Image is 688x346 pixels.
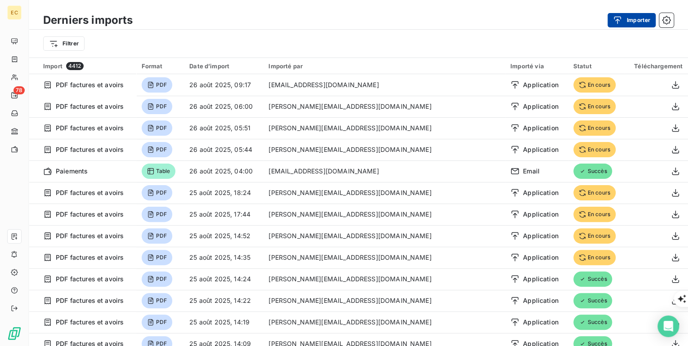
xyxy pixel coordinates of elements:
[142,250,172,265] span: PDF
[184,117,263,139] td: 26 août 2025, 05:51
[523,102,558,111] span: Application
[43,12,133,28] h3: Derniers imports
[184,268,263,290] td: 25 août 2025, 14:24
[142,271,172,287] span: PDF
[43,62,131,70] div: Import
[523,80,558,89] span: Application
[573,228,616,244] span: En cours
[263,74,505,96] td: [EMAIL_ADDRESS][DOMAIN_NAME]
[573,164,612,179] span: Succès
[13,86,25,94] span: 78
[184,290,263,311] td: 25 août 2025, 14:22
[263,160,505,182] td: [EMAIL_ADDRESS][DOMAIN_NAME]
[184,139,263,160] td: 26 août 2025, 05:44
[657,315,679,337] div: Open Intercom Messenger
[142,207,172,222] span: PDF
[142,142,172,157] span: PDF
[263,182,505,204] td: [PERSON_NAME][EMAIL_ADDRESS][DOMAIN_NAME]
[56,102,124,111] span: PDF factures et avoirs
[573,77,616,93] span: En cours
[142,164,176,179] span: Table
[56,253,124,262] span: PDF factures et avoirs
[263,117,505,139] td: [PERSON_NAME][EMAIL_ADDRESS][DOMAIN_NAME]
[263,290,505,311] td: [PERSON_NAME][EMAIL_ADDRESS][DOMAIN_NAME]
[523,145,558,154] span: Application
[523,210,558,219] span: Application
[142,99,172,114] span: PDF
[184,204,263,225] td: 25 août 2025, 17:44
[573,315,612,330] span: Succès
[268,62,500,70] div: Importé par
[263,268,505,290] td: [PERSON_NAME][EMAIL_ADDRESS][DOMAIN_NAME]
[263,311,505,333] td: [PERSON_NAME][EMAIL_ADDRESS][DOMAIN_NAME]
[263,96,505,117] td: [PERSON_NAME][EMAIL_ADDRESS][DOMAIN_NAME]
[523,124,558,133] span: Application
[56,145,124,154] span: PDF factures et avoirs
[510,62,563,70] div: Importé via
[573,271,612,287] span: Succès
[189,62,258,70] div: Date d’import
[263,225,505,247] td: [PERSON_NAME][EMAIL_ADDRESS][DOMAIN_NAME]
[184,311,263,333] td: 25 août 2025, 14:19
[630,62,683,70] div: Téléchargement
[66,62,84,70] span: 4412
[263,247,505,268] td: [PERSON_NAME][EMAIL_ADDRESS][DOMAIN_NAME]
[142,120,172,136] span: PDF
[523,167,540,176] span: Email
[56,124,124,133] span: PDF factures et avoirs
[523,318,558,327] span: Application
[263,204,505,225] td: [PERSON_NAME][EMAIL_ADDRESS][DOMAIN_NAME]
[573,62,619,70] div: Statut
[184,74,263,96] td: 26 août 2025, 09:17
[573,142,616,157] span: En cours
[142,315,172,330] span: PDF
[142,77,172,93] span: PDF
[573,99,616,114] span: En cours
[263,139,505,160] td: [PERSON_NAME][EMAIL_ADDRESS][DOMAIN_NAME]
[56,80,124,89] span: PDF factures et avoirs
[523,296,558,305] span: Application
[523,231,558,240] span: Application
[523,188,558,197] span: Application
[184,247,263,268] td: 25 août 2025, 14:35
[523,253,558,262] span: Application
[184,160,263,182] td: 26 août 2025, 04:00
[56,318,124,327] span: PDF factures et avoirs
[184,225,263,247] td: 25 août 2025, 14:52
[7,5,22,20] div: EC
[608,13,656,27] button: Importer
[184,96,263,117] td: 26 août 2025, 06:00
[573,120,616,136] span: En cours
[142,293,172,308] span: PDF
[573,185,616,200] span: En cours
[573,250,616,265] span: En cours
[142,62,179,70] div: Format
[56,296,124,305] span: PDF factures et avoirs
[56,275,124,284] span: PDF factures et avoirs
[56,210,124,219] span: PDF factures et avoirs
[142,185,172,200] span: PDF
[43,36,85,51] button: Filtrer
[523,275,558,284] span: Application
[7,326,22,341] img: Logo LeanPay
[573,207,616,222] span: En cours
[56,231,124,240] span: PDF factures et avoirs
[142,228,172,244] span: PDF
[7,88,21,102] a: 78
[56,188,124,197] span: PDF factures et avoirs
[573,293,612,308] span: Succès
[56,167,88,176] span: Paiements
[184,182,263,204] td: 25 août 2025, 18:24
